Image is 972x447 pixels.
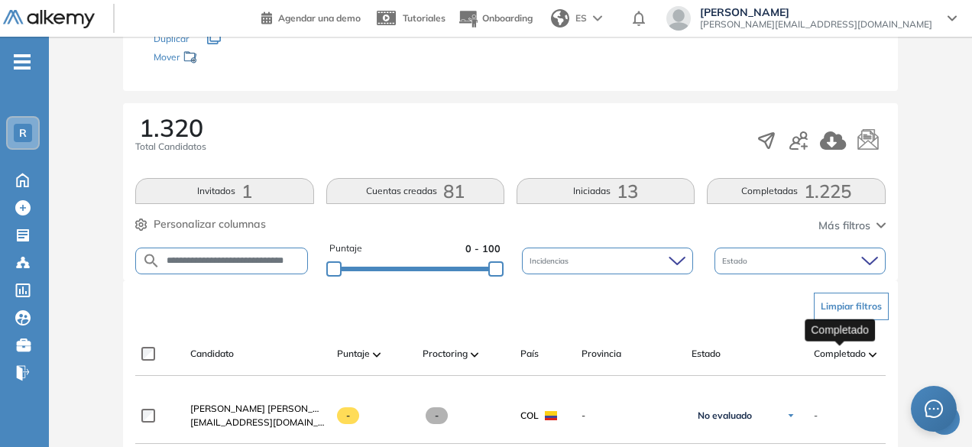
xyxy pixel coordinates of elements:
span: Provincia [582,347,621,361]
button: Más filtros [818,218,886,234]
span: Completado [814,347,866,361]
a: [PERSON_NAME] [PERSON_NAME] [190,402,325,416]
span: Proctoring [423,347,468,361]
span: Personalizar columnas [154,216,266,232]
button: Onboarding [458,2,533,35]
img: COL [545,411,557,420]
span: ES [575,11,587,25]
i: - [14,60,31,63]
img: arrow [593,15,602,21]
button: Limpiar filtros [814,293,889,320]
span: - [426,407,448,424]
img: SEARCH_ALT [142,251,160,270]
span: País [520,347,539,361]
span: Más filtros [818,218,870,234]
span: Puntaje [337,347,370,361]
span: Estado [722,255,750,267]
img: Ícono de flecha [786,411,795,420]
span: R [19,127,27,139]
span: Estado [692,347,721,361]
span: Puntaje [329,241,362,256]
span: Candidato [190,347,234,361]
span: Duplicar [154,33,189,44]
span: COL [520,409,539,423]
div: Estado [714,248,886,274]
div: Mover [154,44,306,73]
span: [EMAIL_ADDRESS][DOMAIN_NAME] [190,416,325,429]
button: Invitados1 [135,178,313,204]
img: world [551,9,569,28]
span: Incidencias [530,255,572,267]
span: - [337,407,359,424]
button: Iniciadas13 [517,178,695,204]
button: Completadas1.225 [707,178,885,204]
span: Onboarding [482,12,533,24]
span: message [924,399,944,419]
span: Tutoriales [403,12,446,24]
span: [PERSON_NAME] [700,6,932,18]
img: Logo [3,10,95,29]
span: - [814,409,818,423]
span: No evaluado [698,410,752,422]
span: 1.320 [139,115,203,140]
img: [missing "en.ARROW_ALT" translation] [373,352,381,357]
img: [missing "en.ARROW_ALT" translation] [471,352,478,357]
a: Agendar una demo [261,8,361,26]
img: [missing "en.ARROW_ALT" translation] [869,352,876,357]
span: Agendar una demo [278,12,361,24]
div: Completado [805,319,875,341]
span: [PERSON_NAME] [PERSON_NAME] [190,403,342,414]
div: Incidencias [522,248,693,274]
span: Total Candidatos [135,140,206,154]
span: - [582,409,679,423]
span: [PERSON_NAME][EMAIL_ADDRESS][DOMAIN_NAME] [700,18,932,31]
button: Personalizar columnas [135,216,266,232]
button: Cuentas creadas81 [326,178,504,204]
span: 0 - 100 [465,241,501,256]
